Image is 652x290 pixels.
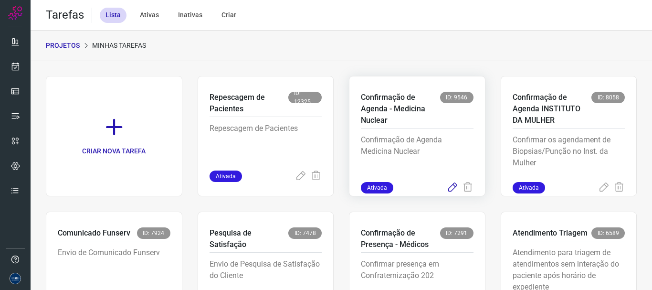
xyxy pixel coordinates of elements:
div: Criar [216,8,242,23]
span: ID: 7291 [440,227,473,239]
span: ID: 7478 [288,227,322,239]
p: Confirmação de Agenda - Medicina Nuclear [361,92,440,126]
span: ID: 8058 [591,92,625,103]
p: Pesquisa de Satisfação [210,227,289,250]
span: ID: 7924 [137,227,170,239]
p: Atendimento Triagem [513,227,588,239]
p: Confirmação de Agenda Medicina Nuclear [361,134,473,182]
div: Ativas [134,8,165,23]
p: PROJETOS [46,41,80,51]
h2: Tarefas [46,8,84,22]
span: Ativada [513,182,545,193]
img: d06bdf07e729e349525d8f0de7f5f473.png [10,273,21,284]
p: Minhas Tarefas [92,41,146,51]
span: Ativada [361,182,393,193]
div: Lista [100,8,126,23]
p: Confirmação de Presença - Médicos [361,227,440,250]
span: ID: 12325 [288,92,322,103]
span: ID: 9546 [440,92,473,103]
p: Confirmar os agendament de Biopsias/Punção no Inst. da Mulher [513,134,625,182]
span: ID: 6589 [591,227,625,239]
p: Repescagem de Pacientes [210,92,289,115]
div: Inativas [172,8,208,23]
span: Ativada [210,171,242,182]
p: Comunicado Funserv [58,227,130,239]
p: Confirmação de Agenda INSTITUTO DA MULHER [513,92,592,126]
p: CRIAR NOVA TAREFA [82,146,146,156]
img: Logo [8,6,22,20]
p: Repescagem de Pacientes [210,123,322,171]
a: CRIAR NOVA TAREFA [46,76,182,196]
